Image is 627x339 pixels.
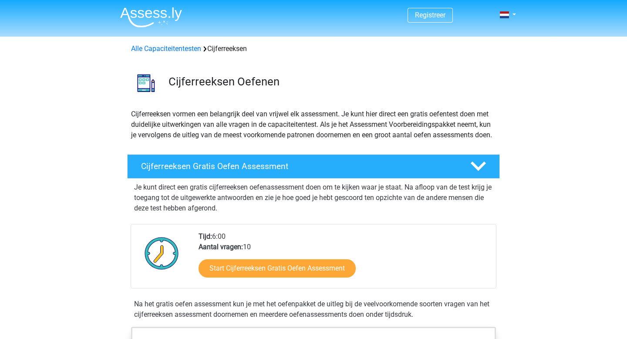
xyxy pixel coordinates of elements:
[128,64,165,102] img: cijferreeksen
[128,44,499,54] div: Cijferreeksen
[131,109,496,140] p: Cijferreeksen vormen een belangrijk deel van vrijwel elk assessment. Je kunt hier direct een grat...
[140,231,184,275] img: Klok
[199,259,356,278] a: Start Cijferreeksen Gratis Oefen Assessment
[131,299,496,320] div: Na het gratis oefen assessment kun je met het oefenpakket de uitleg bij de veelvoorkomende soorte...
[124,154,503,179] a: Cijferreeksen Gratis Oefen Assessment
[192,231,496,288] div: 6:00 10
[415,11,445,19] a: Registreer
[134,182,493,214] p: Je kunt direct een gratis cijferreeksen oefenassessment doen om te kijken waar je staat. Na afloo...
[169,75,493,88] h3: Cijferreeksen Oefenen
[131,44,201,53] a: Alle Capaciteitentesten
[120,7,182,27] img: Assessly
[199,232,212,241] b: Tijd:
[199,243,243,251] b: Aantal vragen:
[141,161,456,171] h4: Cijferreeksen Gratis Oefen Assessment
